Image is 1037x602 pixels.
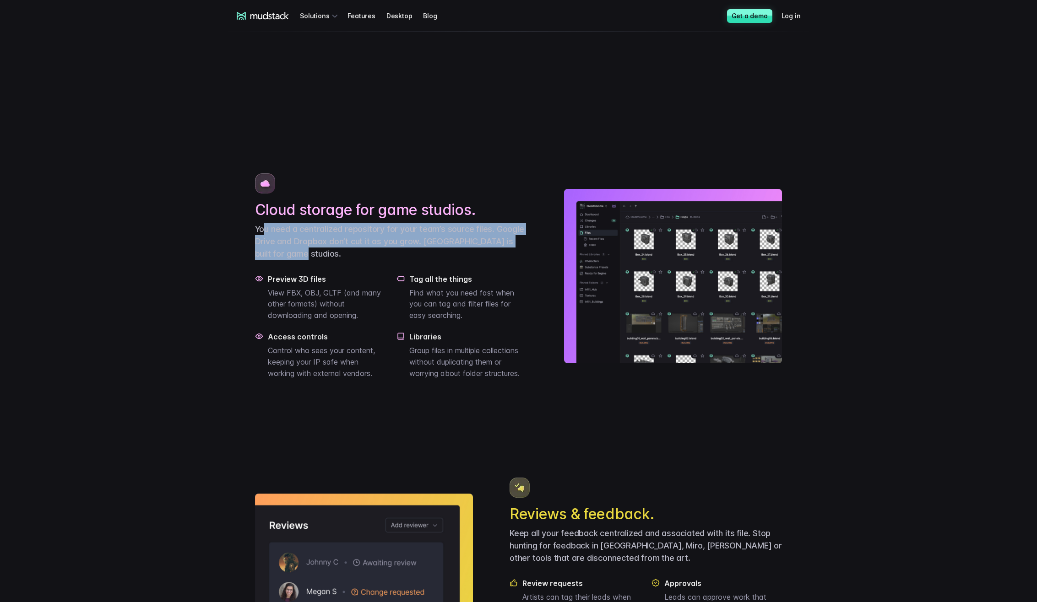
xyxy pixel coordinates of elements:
[664,579,782,588] h4: Approvals
[409,332,527,341] h4: Libraries
[409,274,527,284] h4: Tag all the things
[386,7,423,24] a: Desktop
[153,38,178,46] span: Job title
[268,332,386,341] h4: Access controls
[510,527,782,564] p: Keep all your feedback centralized and associated with its file. Stop hunting for feedback in [GE...
[409,345,527,379] p: Group files in multiple collections without duplicating them or worrying about folder structures.
[11,166,107,173] span: Work with outsourced artists?
[255,223,528,260] p: You need a centralized repository for your team’s source files. Google Drive and Dropbox don’t cu...
[510,505,782,523] h2: Reviews & feedback.
[255,201,528,219] h2: Cloud storage for game studios.
[153,0,187,8] span: Last name
[268,274,386,284] h4: Preview 3D files
[564,189,782,363] img: Cloud storage interface
[522,579,641,588] h4: Review requests
[727,9,772,23] a: Get a demo
[300,7,340,24] div: Solutions
[237,12,289,20] a: mudstack logo
[268,287,386,321] p: View FBX, OBJ, GLTF (and many other formats) without downloading and opening.
[782,7,812,24] a: Log in
[347,7,386,24] a: Features
[2,166,8,172] input: Work with outsourced artists?
[153,75,195,83] span: Art team size
[409,287,527,321] p: Find what you need fast when you can tag and filter files for easy searching.
[423,7,448,24] a: Blog
[268,345,386,379] p: Control who sees your content, keeping your IP safe when working with external vendors.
